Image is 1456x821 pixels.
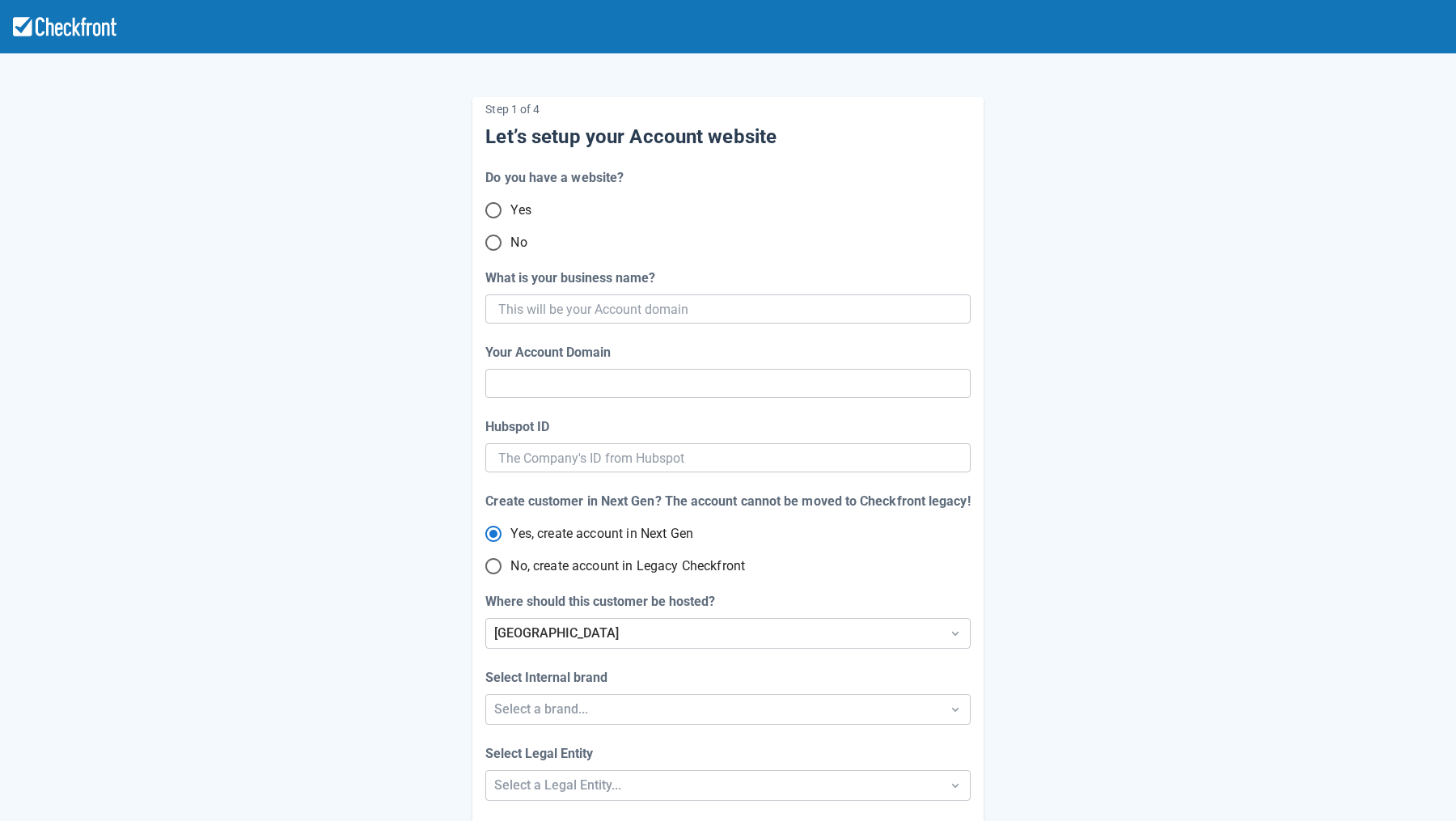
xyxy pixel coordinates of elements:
input: This will be your Account domain [498,294,954,324]
span: Yes [510,201,531,220]
span: Dropdown icon [947,625,963,641]
div: Select a Legal Entity... [494,776,932,795]
div: Select a brand... [494,700,932,719]
span: Dropdown icon [947,701,963,717]
div: Create customer in Next Gen? The account cannot be moved to Checkfront legacy! [485,492,970,511]
label: Select Legal Entity [485,744,599,764]
span: No [510,233,527,252]
label: What is your business name? [485,269,662,288]
iframe: Chat Widget [1375,743,1456,821]
label: Where should this customer be hosted? [485,592,722,612]
label: Your Account Domain [485,343,617,362]
span: No, create account in Legacy Checkfront [510,557,745,576]
h5: Let’s setup your Account website [485,125,970,149]
input: The Company's ID from Hubspot [498,443,957,472]
span: Dropdown icon [947,777,963,793]
p: Step 1 of 4 [485,97,970,121]
span: Yes, create account in Next Gen [510,524,693,544]
div: [GEOGRAPHIC_DATA] [494,624,932,643]
label: Hubspot ID [485,417,556,437]
label: Select Internal brand [485,668,614,688]
div: Do you have a website? [485,168,624,188]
